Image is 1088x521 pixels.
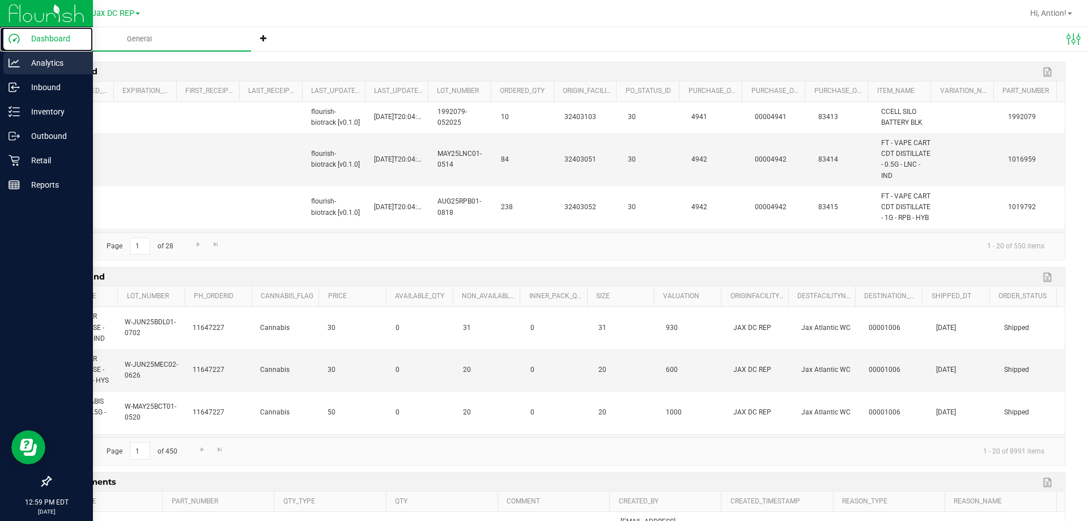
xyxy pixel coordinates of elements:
[8,106,20,117] inline-svg: Inventory
[130,238,150,255] input: 1
[659,307,726,349] td: 930
[283,497,382,506] a: qty_type
[954,497,1052,506] a: reason_name
[507,497,605,506] a: comment
[8,33,20,44] inline-svg: Dashboard
[794,434,862,476] td: Jax Atlantic WC
[494,228,558,260] td: 16
[367,102,431,133] td: [DATE]T20:04:29.000Z
[194,442,210,458] a: Go to the next page
[321,392,388,434] td: 50
[8,179,20,190] inline-svg: Reports
[251,27,277,51] li: New tab
[130,442,150,460] input: 1
[185,87,235,96] a: first_receipt_timestamp
[932,292,985,301] a: Shipped_dt
[11,430,45,464] iframe: Resource center
[929,307,997,349] td: [DATE]
[592,434,659,476] td: 20
[456,307,524,349] td: 31
[659,349,726,392] td: 600
[726,392,794,434] td: JAX DC REP
[592,392,659,434] td: 20
[494,187,558,229] td: 238
[253,307,321,349] td: Cannabis
[811,133,875,187] td: 83414
[864,292,918,301] a: destination_purchase_order_id
[558,228,621,260] td: 32403053
[621,133,685,187] td: 30
[494,133,558,187] td: 84
[685,228,748,260] td: 4942
[118,434,185,476] td: W-MAY25BLT02-0604
[524,434,591,476] td: 0
[1001,228,1065,260] td: 1017731
[997,392,1065,434] td: Shipped
[751,87,801,96] a: purchase_order_id
[1040,65,1057,79] a: Export to Excel
[524,392,591,434] td: 0
[998,292,1052,301] a: Order_Status
[688,87,738,96] a: purchase_order_hdr_pk
[112,34,167,44] span: General
[456,434,524,476] td: 20
[558,133,621,187] td: 32403051
[8,57,20,69] inline-svg: Analytics
[5,497,88,507] p: 12:59 PM EDT
[261,292,314,301] a: Cannabis_Flag
[186,307,253,349] td: 11647227
[304,102,368,133] td: flourish-biotrack [v0.1.0]
[811,228,875,260] td: 83416
[524,307,591,349] td: 0
[563,87,612,96] a: origin_facility_order_line_pk
[1001,133,1065,187] td: 1016959
[748,187,811,229] td: 00004942
[8,130,20,142] inline-svg: Outbound
[1001,187,1065,229] td: 1019792
[20,105,88,118] p: Inventory
[431,133,494,187] td: MAY25LNC01-0514
[328,292,382,301] a: Price
[8,155,20,166] inline-svg: Retail
[862,434,929,476] td: 00001006
[304,133,368,187] td: flourish-biotrack [v0.1.0]
[20,56,88,70] p: Analytics
[748,228,811,260] td: 00004942
[97,238,182,255] span: Page of 28
[118,307,185,349] td: W-JUN25BDL01-0702
[659,434,726,476] td: 1000
[27,27,251,51] a: General
[726,434,794,476] td: JAX DC REP
[621,102,685,133] td: 30
[431,228,494,260] td: S-AUG25IED01-0811
[367,187,431,229] td: [DATE]T20:04:30.000Z
[811,102,875,133] td: 83413
[389,349,456,392] td: 0
[862,349,929,392] td: 00001006
[929,434,997,476] td: [DATE]
[212,442,228,458] a: Go to the last page
[730,292,784,301] a: originFacilityName
[596,292,650,301] a: Size
[978,238,1053,255] span: 1 - 20 of 550 items
[1002,87,1052,96] a: part_number
[621,187,685,229] td: 30
[253,434,321,476] td: Cannabis
[726,349,794,392] td: JAX DC REP
[395,497,494,506] a: qty
[685,133,748,187] td: 4942
[862,307,929,349] td: 00001006
[5,507,88,516] p: [DATE]
[659,392,726,434] td: 1000
[253,392,321,434] td: Cannabis
[186,392,253,434] td: 11647227
[389,392,456,434] td: 0
[592,307,659,349] td: 31
[186,349,253,392] td: 11647227
[726,307,794,349] td: JAX DC REP
[8,82,20,93] inline-svg: Inbound
[462,292,516,301] a: Non_Available_qty
[118,349,185,392] td: W-JUN25MEC02-0626
[663,292,717,301] a: Valuation
[395,292,449,301] a: Available_qty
